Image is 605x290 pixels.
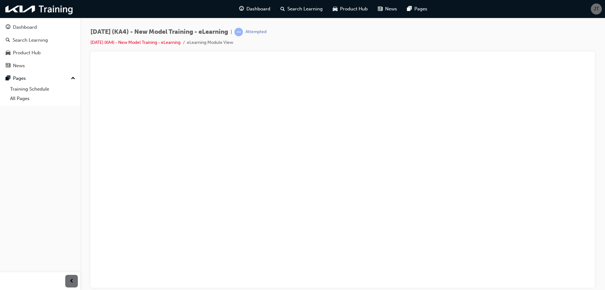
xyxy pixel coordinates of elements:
span: prev-icon [69,277,74,285]
a: news-iconNews [373,3,402,15]
span: news-icon [378,5,383,13]
a: Search Learning [3,34,78,46]
a: News [3,60,78,72]
a: Training Schedule [8,84,78,94]
span: Product Hub [340,5,368,13]
span: up-icon [71,74,75,83]
a: Dashboard [3,21,78,33]
button: JT [591,3,602,15]
span: pages-icon [407,5,412,13]
a: Product Hub [3,47,78,59]
span: Search Learning [287,5,323,13]
a: car-iconProduct Hub [328,3,373,15]
span: car-icon [333,5,337,13]
div: Product Hub [13,49,41,56]
span: News [385,5,397,13]
button: Pages [3,73,78,84]
div: Pages [13,75,26,82]
a: All Pages [8,94,78,104]
span: Dashboard [246,5,270,13]
span: search-icon [6,38,10,43]
span: search-icon [280,5,285,13]
span: learningRecordVerb_ATTEMPT-icon [234,28,243,36]
span: JT [594,5,599,13]
a: [DATE] (KA4) - New Model Training - eLearning [90,40,181,45]
span: guage-icon [6,25,10,30]
img: kia-training [3,3,76,15]
div: Search Learning [13,37,48,44]
div: Dashboard [13,24,37,31]
span: pages-icon [6,76,10,81]
button: DashboardSearch LearningProduct HubNews [3,20,78,73]
span: car-icon [6,50,10,56]
span: news-icon [6,63,10,69]
a: search-iconSearch Learning [275,3,328,15]
span: Pages [414,5,427,13]
li: eLearning Module View [187,39,233,46]
span: guage-icon [239,5,244,13]
div: News [13,62,25,69]
a: pages-iconPages [402,3,432,15]
span: | [231,28,232,36]
a: guage-iconDashboard [234,3,275,15]
div: Attempted [245,29,267,35]
span: [DATE] (KA4) - New Model Training - eLearning [90,28,228,36]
